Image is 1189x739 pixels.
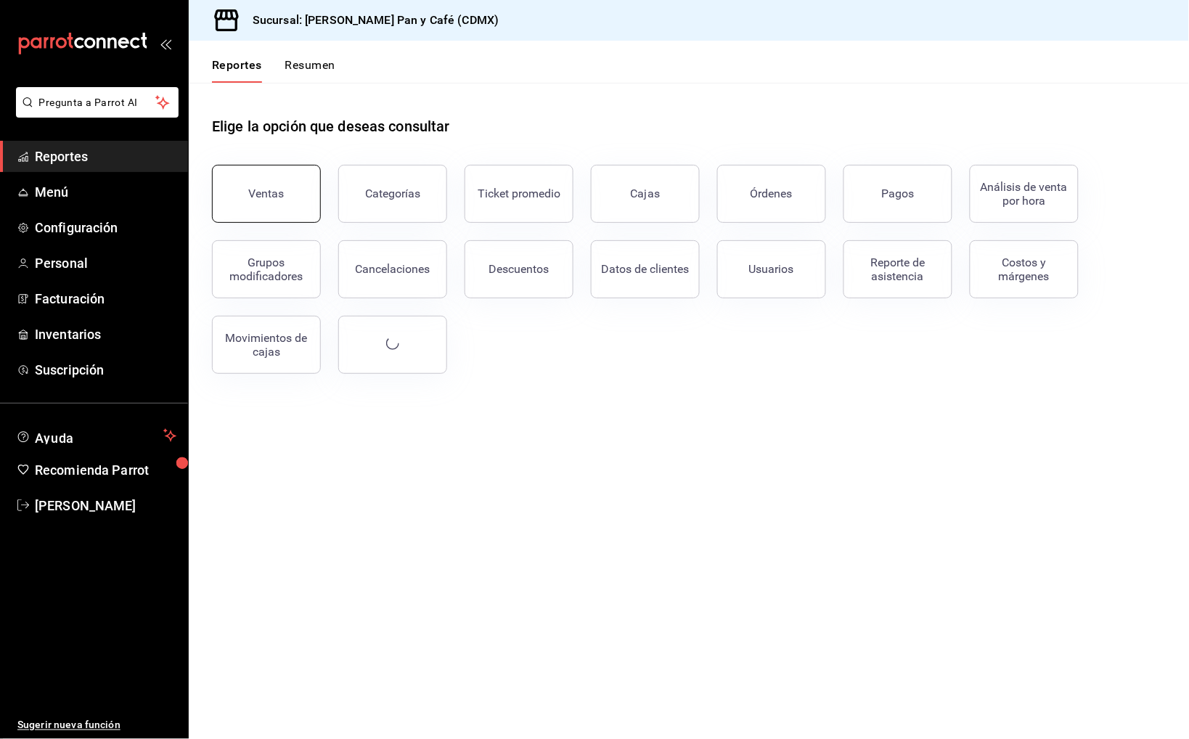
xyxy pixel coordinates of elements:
[365,187,420,200] div: Categorías
[338,165,447,223] button: Categorías
[465,240,573,298] button: Descuentos
[35,218,176,237] span: Configuración
[35,496,176,515] span: [PERSON_NAME]
[979,256,1069,283] div: Costos y márgenes
[160,38,171,49] button: open_drawer_menu
[17,718,176,733] span: Sugerir nueva función
[212,240,321,298] button: Grupos modificadores
[35,289,176,309] span: Facturación
[602,262,690,276] div: Datos de clientes
[591,240,700,298] button: Datos de clientes
[882,187,915,200] div: Pagos
[979,180,1069,208] div: Análisis de venta por hora
[16,87,179,118] button: Pregunta a Parrot AI
[749,262,794,276] div: Usuarios
[717,165,826,223] button: Órdenes
[35,147,176,166] span: Reportes
[221,256,311,283] div: Grupos modificadores
[35,360,176,380] span: Suscripción
[285,58,335,83] button: Resumen
[751,187,793,200] div: Órdenes
[212,316,321,374] button: Movimientos de cajas
[338,240,447,298] button: Cancelaciones
[10,105,179,121] a: Pregunta a Parrot AI
[39,95,156,110] span: Pregunta a Parrot AI
[35,460,176,480] span: Recomienda Parrot
[35,253,176,273] span: Personal
[212,58,262,83] button: Reportes
[356,262,430,276] div: Cancelaciones
[489,262,549,276] div: Descuentos
[591,165,700,223] a: Cajas
[631,185,661,203] div: Cajas
[843,165,952,223] button: Pagos
[212,115,450,137] h1: Elige la opción que deseas consultar
[717,240,826,298] button: Usuarios
[35,324,176,344] span: Inventarios
[221,331,311,359] div: Movimientos de cajas
[970,240,1079,298] button: Costos y márgenes
[212,58,335,83] div: navigation tabs
[843,240,952,298] button: Reporte de asistencia
[970,165,1079,223] button: Análisis de venta por hora
[212,165,321,223] button: Ventas
[478,187,560,200] div: Ticket promedio
[465,165,573,223] button: Ticket promedio
[241,12,499,29] h3: Sucursal: [PERSON_NAME] Pan y Café (CDMX)
[35,182,176,202] span: Menú
[249,187,285,200] div: Ventas
[35,427,158,444] span: Ayuda
[853,256,943,283] div: Reporte de asistencia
